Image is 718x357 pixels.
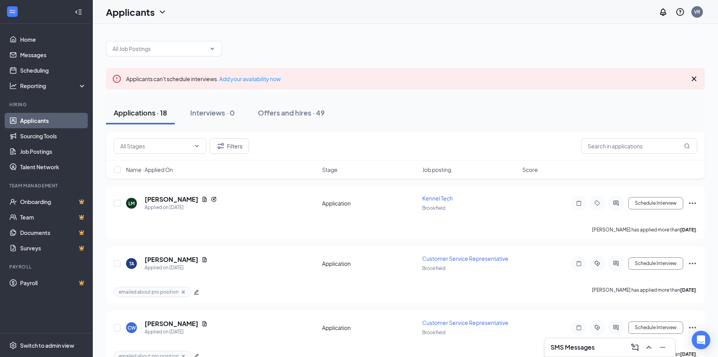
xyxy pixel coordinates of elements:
div: Applied on [DATE] [145,328,208,336]
div: Payroll [9,263,85,270]
svg: Note [574,200,583,206]
svg: ActiveChat [611,325,621,331]
svg: Ellipses [688,199,697,208]
a: Talent Network [20,159,86,175]
span: Stage [322,166,338,173]
a: Scheduling [20,63,86,78]
b: [DATE] [680,287,696,293]
svg: Minimize [658,343,667,352]
svg: Filter [216,141,225,151]
button: Schedule Interview [628,321,683,334]
svg: Error [112,74,121,83]
div: Applications · 18 [114,108,167,117]
svg: WorkstreamLogo [9,8,16,15]
svg: ComposeMessage [630,343,640,352]
span: Score [522,166,538,173]
div: Offers and hires · 49 [258,108,325,117]
button: Filter Filters [210,138,249,154]
a: Applicants [20,113,86,128]
svg: Note [574,260,583,267]
svg: Note [574,325,583,331]
svg: ChevronDown [158,7,167,17]
svg: Notifications [658,7,668,17]
span: Customer Service Representative [422,255,508,262]
span: Brookfield [422,205,445,211]
button: ComposeMessage [629,341,641,354]
a: TeamCrown [20,209,86,225]
svg: Collapse [75,8,82,16]
a: Job Postings [20,144,86,159]
b: [DATE] [680,351,696,357]
div: Application [322,199,418,207]
a: SurveysCrown [20,240,86,256]
a: Sourcing Tools [20,128,86,144]
h5: [PERSON_NAME] [145,195,198,204]
div: TA [129,260,134,267]
div: Application [322,260,418,267]
div: Open Intercom Messenger [692,331,710,349]
a: PayrollCrown [20,275,86,291]
span: Brookfield [422,265,445,271]
input: All Job Postings [113,44,206,53]
svg: ChevronDown [209,46,215,52]
button: Schedule Interview [628,257,683,270]
svg: ChevronUp [644,343,653,352]
h5: [PERSON_NAME] [145,255,198,264]
svg: MagnifyingGlass [684,143,690,149]
svg: Tag [593,200,602,206]
h5: [PERSON_NAME] [145,320,198,328]
div: LM [128,200,135,207]
div: Reporting [20,82,87,90]
div: Interviews · 0 [190,108,235,117]
svg: Cross [180,289,186,295]
div: Switch to admin view [20,342,74,349]
svg: Ellipses [688,323,697,332]
span: edit [194,289,199,295]
div: Applied on [DATE] [145,264,208,272]
div: Hiring [9,101,85,108]
h3: SMS Messages [551,343,595,352]
span: Kennel Tech [422,195,453,202]
span: Name · Applied On [126,166,173,173]
svg: ActiveChat [611,260,621,267]
svg: Ellipses [688,259,697,268]
a: DocumentsCrown [20,225,86,240]
div: Application [322,324,418,331]
span: Brookfield [422,330,445,335]
button: ChevronUp [643,341,655,354]
input: Search in applications [581,138,697,154]
div: Team Management [9,182,85,189]
svg: Settings [9,342,17,349]
p: [PERSON_NAME] has applied more than . [592,287,697,297]
div: Applied on [DATE] [145,204,217,211]
button: Schedule Interview [628,197,683,209]
input: All Stages [120,142,191,150]
svg: Document [201,321,208,327]
svg: ActiveChat [611,200,621,206]
span: Applicants can't schedule interviews. [126,75,281,82]
h1: Applicants [106,5,155,19]
a: OnboardingCrown [20,194,86,209]
a: Add your availability now [219,75,281,82]
svg: ChevronDown [194,143,200,149]
svg: Document [201,196,208,202]
span: emailed about pro position [119,289,179,295]
p: [PERSON_NAME] has applied more than . [592,226,697,233]
a: Messages [20,47,86,63]
b: [DATE] [680,227,696,233]
div: VR [694,8,700,15]
svg: Document [201,257,208,263]
span: Customer Service Representative [422,319,508,326]
svg: Cross [689,74,699,83]
svg: Analysis [9,82,17,90]
svg: ActiveTag [593,260,602,267]
svg: Reapply [211,196,217,202]
svg: ActiveTag [593,325,602,331]
a: Home [20,32,86,47]
div: CW [128,325,136,331]
button: Minimize [657,341,669,354]
svg: QuestionInfo [675,7,685,17]
span: Job posting [422,166,451,173]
